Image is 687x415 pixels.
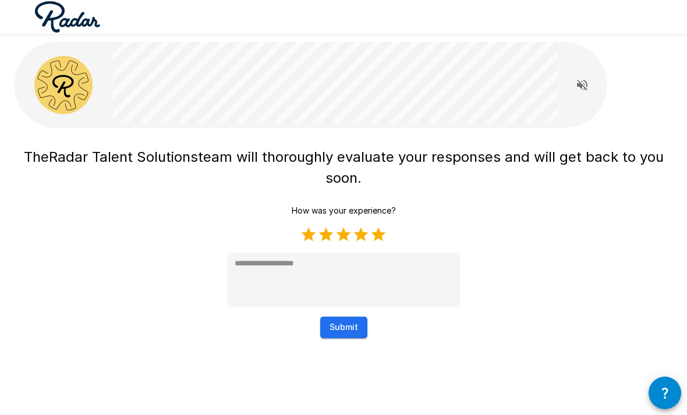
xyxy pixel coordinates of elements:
[34,56,93,114] img: radar_avatar.png
[292,205,396,217] p: How was your experience?
[198,148,668,186] span: team will thoroughly evaluate your responses and will get back to you soon.
[571,73,594,97] button: Read questions aloud
[320,317,367,338] button: Submit
[24,148,49,165] span: The
[49,148,198,165] span: Radar Talent Solutions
